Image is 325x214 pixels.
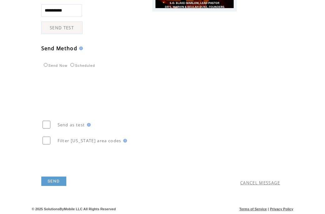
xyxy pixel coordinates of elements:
a: Terms of Service [239,207,267,211]
a: SEND TEST [41,22,83,34]
span: © 2025 SolutionsByMobile LLC All Rights Reserved [32,207,116,211]
a: Privacy Policy [270,207,293,211]
label: Send Now [42,64,68,67]
a: CANCEL MESSAGE [240,180,280,186]
img: help.gif [77,46,83,50]
span: Send as test [58,122,85,128]
input: Scheduled [70,63,74,67]
a: SEND [41,177,66,186]
span: Send Method [41,45,78,52]
label: Scheduled [69,64,95,67]
input: Send Now [44,63,48,67]
span: Filter [US_STATE] area codes [58,138,121,143]
img: help.gif [85,123,91,127]
img: help.gif [121,139,127,143]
